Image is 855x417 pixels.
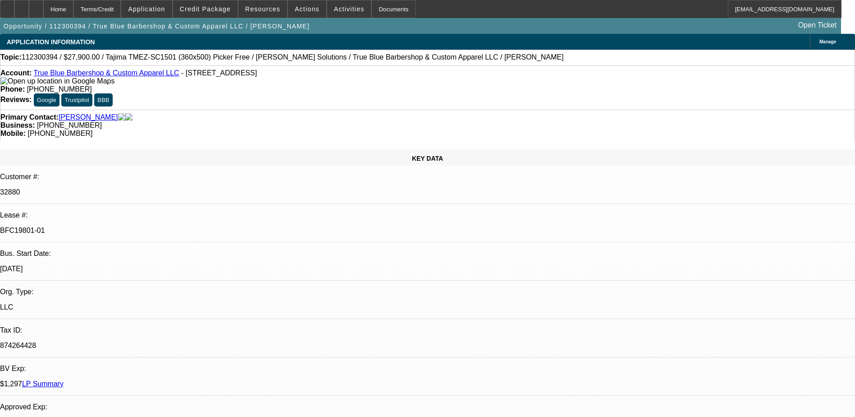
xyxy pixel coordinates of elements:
[7,38,95,46] span: APPLICATION INFORMATION
[819,39,836,44] span: Manage
[125,113,133,121] img: linkedin-icon.png
[34,93,59,107] button: Google
[288,0,326,18] button: Actions
[59,113,118,121] a: [PERSON_NAME]
[173,0,238,18] button: Credit Package
[295,5,320,13] span: Actions
[0,96,32,103] strong: Reviews:
[238,0,287,18] button: Resources
[0,130,26,137] strong: Mobile:
[327,0,371,18] button: Activities
[27,85,92,93] span: [PHONE_NUMBER]
[33,69,179,77] a: True Blue Barbershop & Custom Apparel LLC
[334,5,365,13] span: Activities
[412,155,443,162] span: KEY DATA
[0,85,25,93] strong: Phone:
[0,77,114,85] img: Open up location in Google Maps
[245,5,280,13] span: Resources
[0,53,22,61] strong: Topic:
[128,5,165,13] span: Application
[795,18,840,33] a: Open Ticket
[0,121,35,129] strong: Business:
[0,69,32,77] strong: Account:
[27,130,92,137] span: [PHONE_NUMBER]
[0,77,114,85] a: View Google Maps
[121,0,172,18] button: Application
[22,53,564,61] span: 112300394 / $27,900.00 / Tajima TMEZ-SC1501 (360x500) Picker Free / [PERSON_NAME] Solutions / Tru...
[118,113,125,121] img: facebook-icon.png
[94,93,113,107] button: BBB
[37,121,102,129] span: [PHONE_NUMBER]
[0,113,59,121] strong: Primary Contact:
[181,69,257,77] span: - [STREET_ADDRESS]
[180,5,231,13] span: Credit Package
[4,23,310,30] span: Opportunity / 112300394 / True Blue Barbershop & Custom Apparel LLC / [PERSON_NAME]
[22,380,64,388] a: LP Summary
[61,93,92,107] button: Trustpilot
